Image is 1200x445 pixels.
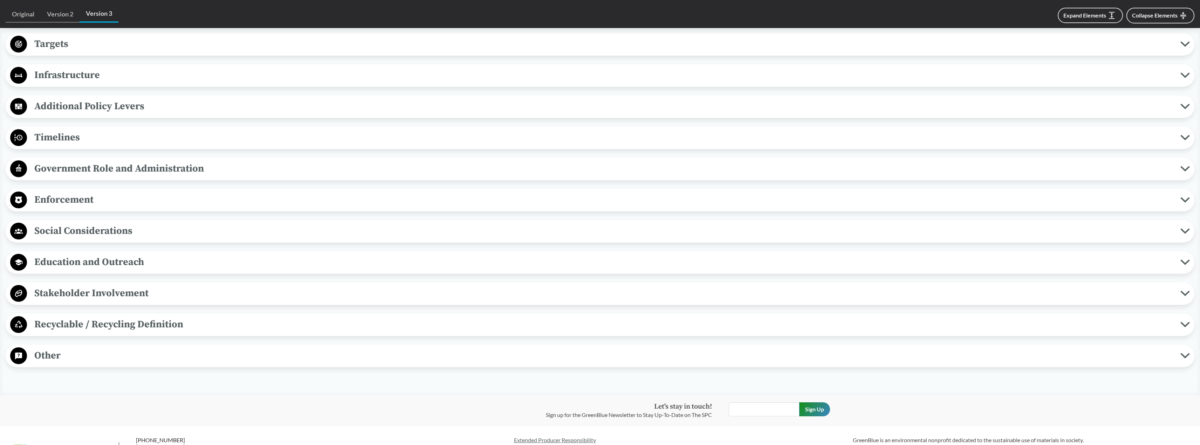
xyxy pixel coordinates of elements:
[41,6,80,22] a: Version 2
[27,130,1180,145] span: Timelines
[799,402,830,416] input: Sign Up
[8,222,1192,240] button: Social Considerations
[8,347,1192,365] button: Other
[1058,8,1123,23] button: Expand Elements
[8,35,1192,53] button: Targets
[27,285,1180,301] span: Stakeholder Involvement
[8,316,1192,334] button: Recyclable / Recycling Definition
[27,254,1180,270] span: Education and Outreach
[27,36,1180,52] span: Targets
[27,348,1180,363] span: Other
[8,253,1192,271] button: Education and Outreach
[654,402,712,411] strong: Let's stay in touch!
[27,223,1180,239] span: Social Considerations
[8,67,1192,84] button: Infrastructure
[6,6,41,22] a: Original
[8,129,1192,147] button: Timelines
[27,192,1180,208] span: Enforcement
[27,317,1180,332] span: Recyclable / Recycling Definition
[8,160,1192,178] button: Government Role and Administration
[8,98,1192,116] button: Additional Policy Levers
[1126,8,1194,23] button: Collapse Elements
[8,285,1192,303] button: Stakeholder Involvement
[27,161,1180,176] span: Government Role and Administration
[8,191,1192,209] button: Enforcement
[27,67,1180,83] span: Infrastructure
[27,98,1180,114] span: Additional Policy Levers
[546,411,712,419] p: Sign up for the GreenBlue Newsletter to Stay Up-To-Date on The SPC
[80,6,118,23] a: Version 3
